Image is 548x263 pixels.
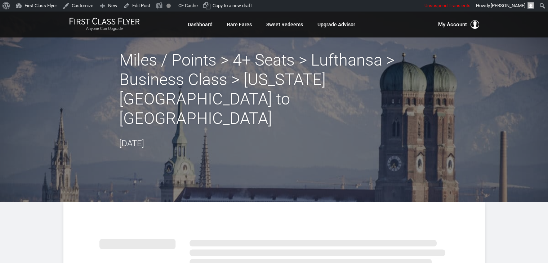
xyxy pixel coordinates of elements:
[69,26,140,31] small: Anyone Can Upgrade
[491,3,525,8] span: [PERSON_NAME]
[227,18,252,31] a: Rare Fares
[69,17,140,32] a: First Class FlyerAnyone Can Upgrade
[424,3,471,8] span: Unsuspend Transients
[119,138,144,148] time: [DATE]
[317,18,355,31] a: Upgrade Advisor
[69,17,140,25] img: First Class Flyer
[266,18,303,31] a: Sweet Redeems
[188,18,213,31] a: Dashboard
[438,20,467,29] span: My Account
[438,20,479,29] button: My Account
[119,50,429,128] h2: Miles / Points > 4+ Seats > Lufthansa > Business Class > [US_STATE][GEOGRAPHIC_DATA] to [GEOGRAPH...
